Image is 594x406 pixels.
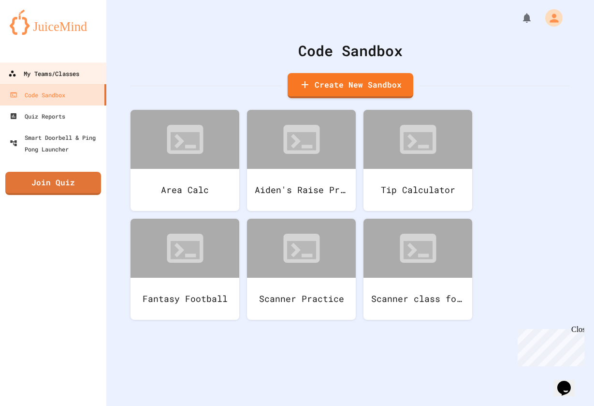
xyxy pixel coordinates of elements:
div: Smart Doorbell & Ping Pong Launcher [10,132,102,155]
div: My Account [535,7,565,29]
a: Scanner class for import [363,219,472,320]
div: Chat with us now!Close [4,4,67,61]
div: My Teams/Classes [8,68,79,80]
div: Area Calc [130,169,239,211]
a: Area Calc [130,110,239,211]
a: Scanner Practice [247,219,356,320]
div: Tip Calculator [363,169,472,211]
iframe: chat widget [553,367,584,396]
a: Create New Sandbox [288,73,413,98]
a: Join Quiz [5,172,101,195]
div: Scanner class for import [363,278,472,320]
div: Fantasy Football [130,278,239,320]
div: Code Sandbox [10,89,65,101]
div: Aiden's Raise Problem [247,169,356,211]
div: Quiz Reports [10,110,65,122]
img: logo-orange.svg [10,10,97,35]
div: Scanner Practice [247,278,356,320]
iframe: chat widget [514,325,584,366]
a: Aiden's Raise Problem [247,110,356,211]
a: Tip Calculator [363,110,472,211]
div: Code Sandbox [130,40,570,61]
a: Fantasy Football [130,219,239,320]
div: My Notifications [503,10,535,26]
